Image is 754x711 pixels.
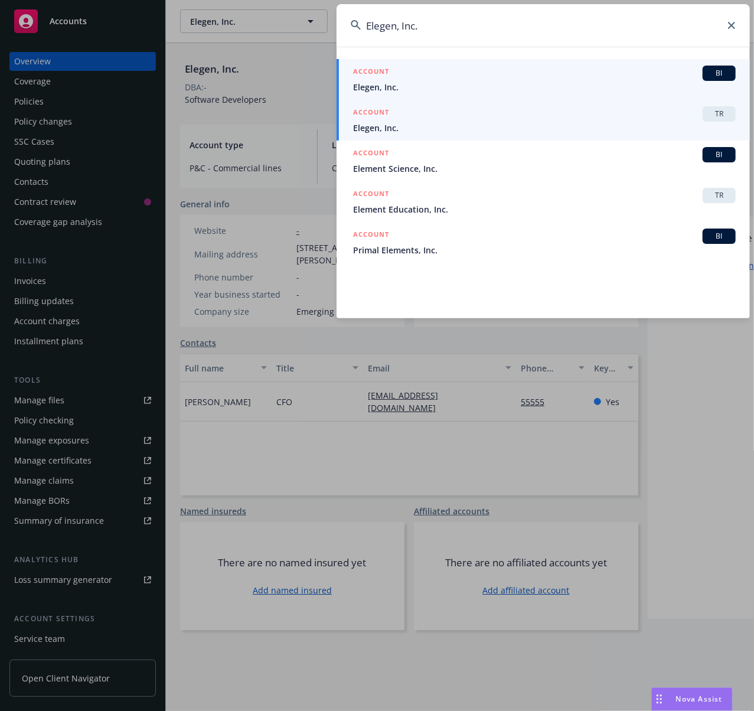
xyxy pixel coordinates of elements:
[353,147,389,161] h5: ACCOUNT
[353,203,736,216] span: Element Education, Inc.
[337,141,750,181] a: ACCOUNTBIElement Science, Inc.
[337,222,750,263] a: ACCOUNTBIPrimal Elements, Inc.
[337,100,750,141] a: ACCOUNTTRElegen, Inc.
[707,231,731,242] span: BI
[651,687,733,711] button: Nova Assist
[652,688,667,710] div: Drag to move
[337,4,750,47] input: Search...
[676,694,723,704] span: Nova Assist
[707,190,731,201] span: TR
[707,109,731,119] span: TR
[353,162,736,175] span: Element Science, Inc.
[353,106,389,120] h5: ACCOUNT
[353,122,736,134] span: Elegen, Inc.
[337,181,750,222] a: ACCOUNTTRElement Education, Inc.
[707,68,731,79] span: BI
[353,188,389,202] h5: ACCOUNT
[337,59,750,100] a: ACCOUNTBIElegen, Inc.
[353,229,389,243] h5: ACCOUNT
[353,81,736,93] span: Elegen, Inc.
[353,66,389,80] h5: ACCOUNT
[353,244,736,256] span: Primal Elements, Inc.
[707,149,731,160] span: BI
